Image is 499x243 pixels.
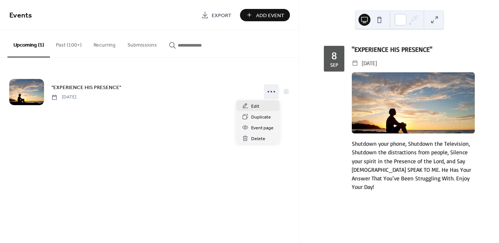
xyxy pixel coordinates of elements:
[251,124,274,132] span: Event page
[212,12,231,19] span: Export
[9,8,32,23] span: Events
[121,30,163,57] button: Submissions
[331,50,337,61] div: 8
[51,94,76,101] span: [DATE]
[251,113,271,121] span: Duplicate
[196,9,237,21] a: Export
[51,83,121,92] a: "EXPERIENCE HIS PRESENCE"
[330,62,338,67] div: Sep
[256,12,284,19] span: Add Event
[251,102,259,110] span: Edit
[50,30,88,57] button: Past (100+)
[240,9,290,21] button: Add Event
[88,30,121,57] button: Recurring
[251,135,265,143] span: Delete
[362,58,377,68] span: [DATE]
[352,58,359,68] div: ​
[352,44,475,54] div: "EXPERIENCE HIS PRESENCE"
[352,139,475,191] div: Shutdown your phone, Shutdown the Television, Shutdown the distractions from people, Silence your...
[51,84,121,92] span: "EXPERIENCE HIS PRESENCE"
[7,30,50,57] button: Upcoming (1)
